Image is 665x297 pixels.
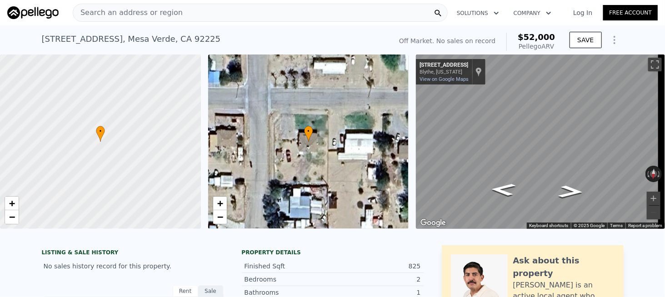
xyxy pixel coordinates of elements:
[213,210,227,224] a: Zoom out
[570,32,601,48] button: SAVE
[506,5,559,21] button: Company
[513,254,615,280] div: Ask about this property
[42,258,224,274] div: No sales history record for this property.
[518,32,555,42] span: $52,000
[173,285,198,297] div: Rent
[242,249,424,256] div: Property details
[475,67,482,77] a: Show location on map
[9,198,15,209] span: +
[304,126,313,142] div: •
[96,126,105,142] div: •
[645,166,650,182] button: Rotate counterclockwise
[217,211,223,223] span: −
[333,262,421,271] div: 825
[574,223,605,228] span: © 2025 Google
[42,249,224,258] div: LISTING & SALE HISTORY
[647,192,660,205] button: Zoom in
[420,76,469,82] a: View on Google Maps
[420,62,468,69] div: [STREET_ADDRESS]
[198,285,224,297] div: Sale
[304,127,313,135] span: •
[5,197,19,210] a: Zoom in
[610,223,623,228] a: Terms (opens in new tab)
[450,5,506,21] button: Solutions
[9,211,15,223] span: −
[562,8,603,17] a: Log In
[213,197,227,210] a: Zoom in
[5,210,19,224] a: Zoom out
[418,217,448,229] a: Open this area in Google Maps (opens a new window)
[657,166,662,182] button: Rotate clockwise
[73,7,183,18] span: Search an address or region
[42,33,221,45] div: [STREET_ADDRESS] , Mesa Verde , CA 92225
[605,31,624,49] button: Show Options
[245,262,333,271] div: Finished Sqft
[245,288,333,297] div: Bathrooms
[650,165,658,182] button: Reset the view
[420,69,468,75] div: Blythe, [US_STATE]
[529,223,568,229] button: Keyboard shortcuts
[96,127,105,135] span: •
[399,36,495,45] div: Off Market. No sales on record
[603,5,658,20] a: Free Account
[480,180,526,199] path: Go East, Blythe Way
[628,223,662,228] a: Report a problem
[518,42,555,51] div: Pellego ARV
[333,288,421,297] div: 1
[648,58,662,71] button: Toggle fullscreen view
[217,198,223,209] span: +
[416,54,665,229] div: Map
[7,6,59,19] img: Pellego
[333,275,421,284] div: 2
[418,217,448,229] img: Google
[245,275,333,284] div: Bedrooms
[548,183,595,201] path: Go West, Blythe Way
[647,206,660,219] button: Zoom out
[416,54,665,229] div: Street View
